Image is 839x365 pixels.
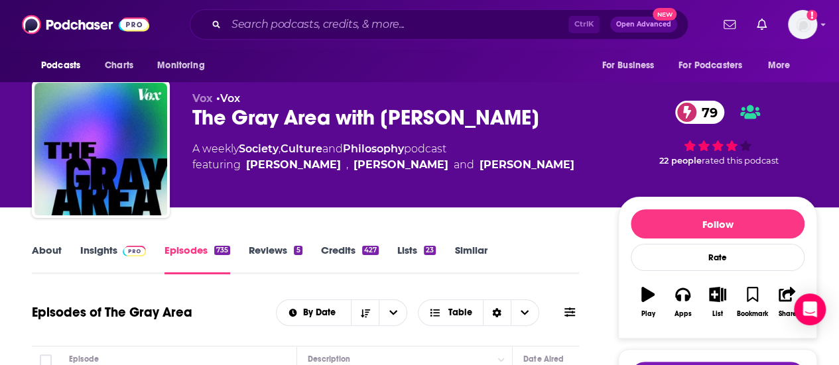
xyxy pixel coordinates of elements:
[751,13,772,36] a: Show notifications dropdown
[631,244,805,271] div: Rate
[424,246,436,255] div: 23
[653,8,677,21] span: New
[192,92,213,105] span: Vox
[631,209,805,238] button: Follow
[675,101,724,124] a: 79
[788,10,817,39] span: Logged in as tfnewsroom
[41,56,80,75] span: Podcasts
[249,244,302,274] a: Reviews5
[148,53,222,78] button: open menu
[192,157,574,173] span: featuring
[321,244,379,274] a: Credits427
[226,14,568,35] input: Search podcasts, credits, & more...
[678,56,742,75] span: For Podcasters
[96,53,141,78] a: Charts
[616,21,671,28] span: Open Advanced
[610,17,677,32] button: Open AdvancedNew
[718,13,741,36] a: Show notifications dropdown
[480,157,574,173] a: Jamil Smith
[279,142,281,155] span: ,
[592,53,671,78] button: open menu
[397,244,436,274] a: Lists23
[788,10,817,39] button: Show profile menu
[32,304,192,321] h1: Episodes of The Gray Area
[322,142,343,155] span: and
[807,10,817,21] svg: Add a profile image
[700,278,735,326] button: List
[303,308,340,317] span: By Date
[788,10,817,39] img: User Profile
[351,300,379,325] button: Sort Direction
[216,92,240,105] span: •
[80,244,146,274] a: InsightsPodchaser Pro
[618,92,817,174] div: 79 22 peoplerated this podcast
[737,310,768,318] div: Bookmark
[770,278,805,326] button: Share
[602,56,654,75] span: For Business
[277,308,352,317] button: open menu
[454,244,487,274] a: Similar
[220,92,240,105] a: Vox
[22,12,149,37] img: Podchaser - Follow, Share and Rate Podcasts
[483,300,511,325] div: Sort Direction
[379,300,407,325] button: open menu
[190,9,688,40] div: Search podcasts, credits, & more...
[568,16,600,33] span: Ctrl K
[354,157,448,173] a: Ezra Klein
[670,53,761,78] button: open menu
[688,101,724,124] span: 79
[454,157,474,173] span: and
[276,299,408,326] h2: Choose List sort
[665,278,700,326] button: Apps
[759,53,807,78] button: open menu
[192,141,574,173] div: A weekly podcast
[631,278,665,326] button: Play
[768,56,791,75] span: More
[32,53,97,78] button: open menu
[659,156,702,166] span: 22 people
[239,142,279,155] a: Society
[34,83,167,215] img: The Gray Area with Sean Illing
[157,56,204,75] span: Monitoring
[214,246,230,255] div: 735
[794,293,826,325] div: Open Intercom Messenger
[164,244,230,274] a: Episodes735
[712,310,723,318] div: List
[778,310,796,318] div: Share
[246,157,341,173] a: Sean Illing
[641,310,655,318] div: Play
[418,299,539,326] button: Choose View
[448,308,472,317] span: Table
[343,142,404,155] a: Philosophy
[123,246,146,256] img: Podchaser Pro
[702,156,779,166] span: rated this podcast
[32,244,62,274] a: About
[346,157,348,173] span: ,
[735,278,769,326] button: Bookmark
[675,310,692,318] div: Apps
[294,246,302,255] div: 5
[362,246,379,255] div: 427
[105,56,133,75] span: Charts
[281,142,322,155] a: Culture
